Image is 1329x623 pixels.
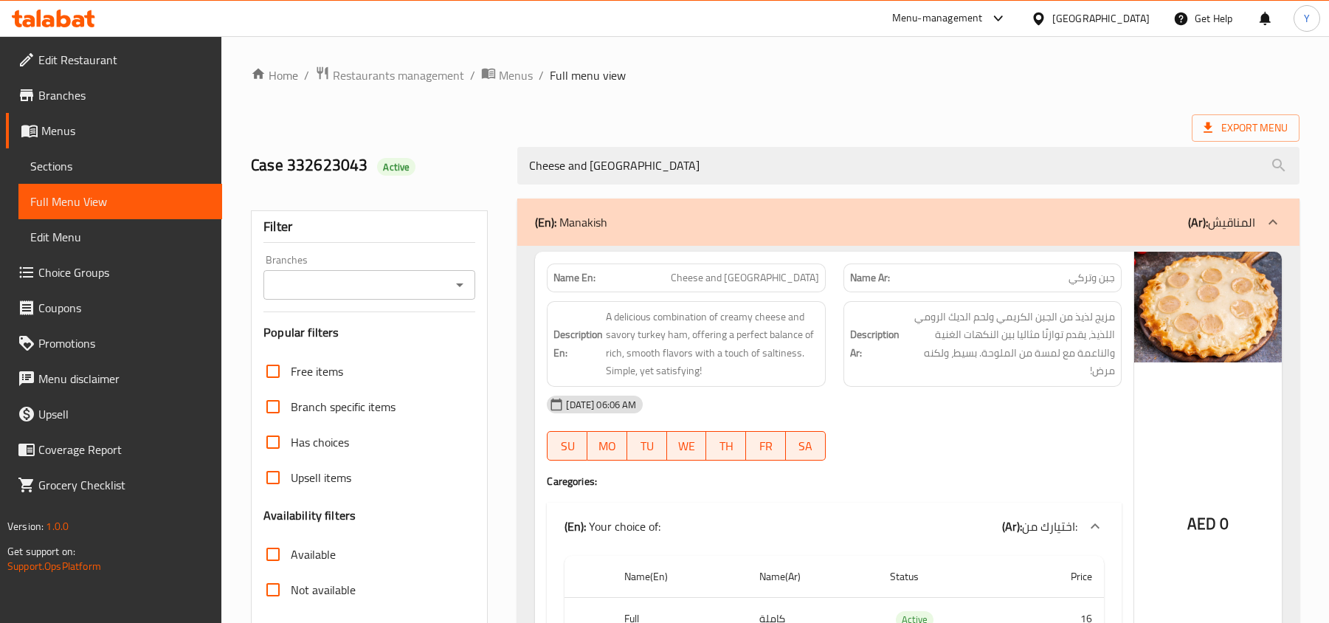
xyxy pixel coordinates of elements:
a: Full Menu View [18,184,222,219]
button: SA [786,431,826,461]
span: WE [673,436,701,457]
div: (En): Your choice of:(Ar):اختيارك من: [547,503,1122,550]
span: Active [377,160,415,174]
span: Y [1304,10,1310,27]
span: A delicious combination of creamy cheese and savory turkey ham, offering a perfect balance of ric... [606,308,818,380]
span: Restaurants management [333,66,464,84]
div: Active [377,158,415,176]
div: (En): Manakish(Ar):المناقيش [517,199,1299,246]
div: Menu-management [892,10,983,27]
button: SU [547,431,587,461]
h4: Caregories: [547,474,1122,489]
span: Coupons [38,299,210,317]
a: Support.OpsPlatform [7,557,101,576]
span: Free items [291,362,343,380]
span: Has choices [291,433,349,451]
span: Menus [499,66,533,84]
span: Get support on: [7,542,75,561]
span: Sections [30,157,210,175]
th: Status [878,556,1013,598]
span: 1.0.0 [46,517,69,536]
a: Menus [6,113,222,148]
a: Menus [481,66,533,85]
a: Grocery Checklist [6,467,222,503]
button: FR [746,431,786,461]
h3: Availability filters [263,507,356,524]
span: Menu disclaimer [38,370,210,388]
span: Grocery Checklist [38,476,210,494]
a: Branches [6,78,222,113]
li: / [470,66,475,84]
span: FR [752,436,780,457]
span: Full Menu View [30,193,210,210]
strong: Name Ar: [850,270,890,286]
span: SA [792,436,820,457]
button: WE [667,431,707,461]
span: Promotions [38,334,210,352]
a: Edit Menu [18,219,222,255]
span: TU [633,436,661,457]
span: Available [291,545,336,563]
b: (Ar): [1002,515,1022,537]
nav: breadcrumb [251,66,1299,85]
span: Menus [41,122,210,140]
p: Your choice of: [565,517,660,535]
a: Coupons [6,290,222,326]
div: [GEOGRAPHIC_DATA] [1052,10,1150,27]
th: Name(Ar) [748,556,878,598]
span: [DATE] 06:06 AM [560,398,642,412]
p: Manakish [535,213,607,231]
span: Full menu view [550,66,626,84]
span: Cheese and [GEOGRAPHIC_DATA] [671,270,819,286]
span: مزيج لذيذ من الجبن الكريمي ولحم الديك الرومي اللذيذ، يقدم توازنًا مثاليا بين النكهات الغنية والنا... [902,308,1115,380]
a: Menu disclaimer [6,361,222,396]
span: جبن وتركي [1069,270,1115,286]
button: TU [627,431,667,461]
button: MO [587,431,627,461]
span: Edit Menu [30,228,210,246]
span: Export Menu [1204,119,1288,137]
a: Restaurants management [315,66,464,85]
strong: Description Ar: [850,326,900,362]
a: Promotions [6,326,222,361]
span: Branches [38,86,210,104]
a: Upsell [6,396,222,432]
span: Export Menu [1192,114,1299,142]
span: Not available [291,581,356,599]
th: Name(En) [612,556,748,598]
span: Coverage Report [38,441,210,458]
a: Home [251,66,298,84]
b: (En): [535,211,556,233]
li: / [304,66,309,84]
strong: Name En: [553,270,596,286]
span: Branch specific items [291,398,396,416]
img: CHEESE_WITH_TURKEY638931978805856157.jpg [1134,252,1282,362]
span: Upsell [38,405,210,423]
a: Choice Groups [6,255,222,290]
h2: Case 332623043 [251,154,500,176]
p: المناقيش [1188,213,1255,231]
span: Version: [7,517,44,536]
a: Sections [18,148,222,184]
th: Price [1013,556,1104,598]
span: 0 [1220,509,1229,538]
input: search [517,147,1299,185]
button: Open [449,275,470,295]
b: (En): [565,515,586,537]
button: TH [706,431,746,461]
strong: Description En: [553,326,603,362]
a: Edit Restaurant [6,42,222,78]
span: MO [593,436,621,457]
div: Filter [263,211,475,243]
li: / [539,66,544,84]
span: Choice Groups [38,264,210,281]
a: Coverage Report [6,432,222,467]
span: TH [712,436,740,457]
span: Edit Restaurant [38,51,210,69]
b: (Ar): [1188,211,1208,233]
span: اختيارك من: [1022,515,1077,537]
span: AED [1187,509,1216,538]
span: SU [553,436,581,457]
h3: Popular filters [263,324,475,341]
span: Upsell items [291,469,351,486]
